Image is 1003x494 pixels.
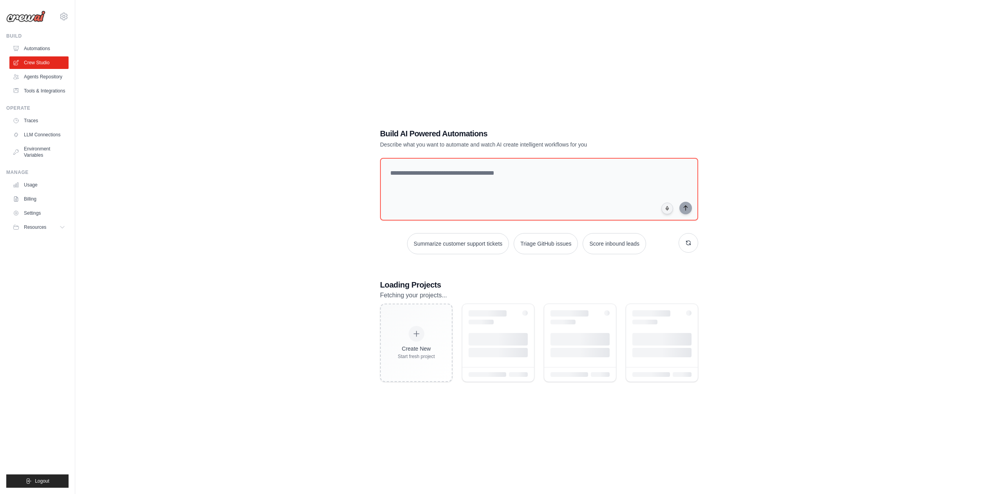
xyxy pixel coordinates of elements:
h1: Build AI Powered Automations [380,128,643,139]
img: Logo [6,11,45,22]
p: Describe what you want to automate and watch AI create intelligent workflows for you [380,141,643,148]
button: Logout [6,474,69,488]
a: Billing [9,193,69,205]
div: Create New [398,345,435,353]
div: Operate [6,105,69,111]
button: Click to speak your automation idea [661,203,673,214]
a: Settings [9,207,69,219]
a: LLM Connections [9,128,69,141]
a: Crew Studio [9,56,69,69]
a: Environment Variables [9,143,69,161]
div: Build [6,33,69,39]
p: Fetching your projects... [380,290,698,300]
a: Agents Repository [9,71,69,83]
button: Triage GitHub issues [514,233,578,254]
a: Usage [9,179,69,191]
div: Manage [6,169,69,176]
span: Logout [35,478,49,484]
a: Automations [9,42,69,55]
a: Traces [9,114,69,127]
div: Start fresh project [398,353,435,360]
button: Score inbound leads [583,233,646,254]
span: Resources [24,224,46,230]
button: Summarize customer support tickets [407,233,509,254]
button: Get new suggestions [679,233,698,253]
a: Tools & Integrations [9,85,69,97]
button: Resources [9,221,69,233]
h3: Loading Projects [380,279,698,290]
